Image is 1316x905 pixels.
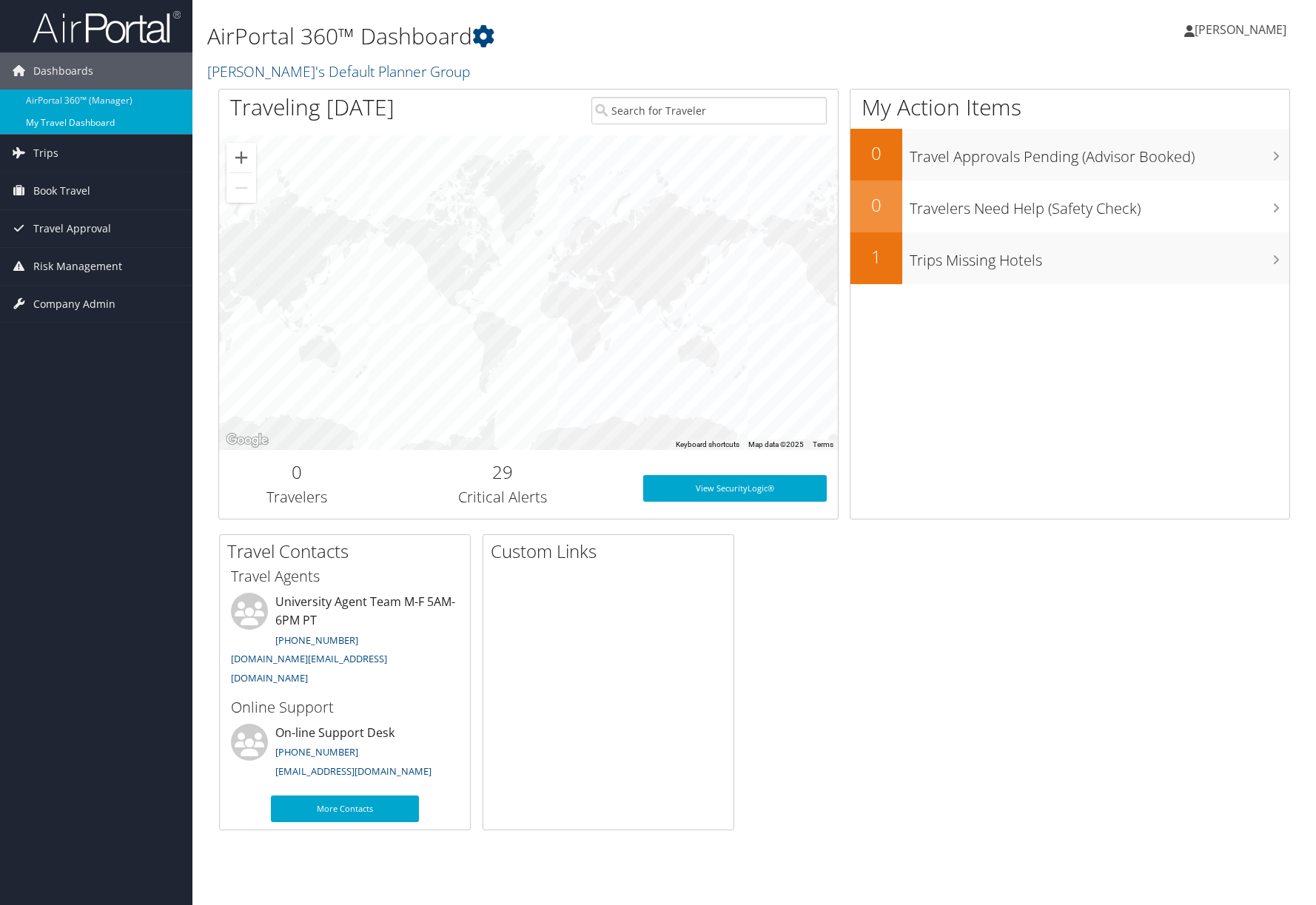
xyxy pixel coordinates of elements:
[231,652,387,684] a: [DOMAIN_NAME][EMAIL_ADDRESS][DOMAIN_NAME]
[33,172,90,209] span: Book Travel
[226,173,256,203] button: Zoom out
[226,143,256,172] button: Zoom in
[385,487,621,508] h3: Critical Alerts
[33,10,181,44] img: airportal-logo.png
[491,539,733,564] h2: Custom Links
[1195,21,1286,38] span: [PERSON_NAME]
[224,593,466,691] li: University Agent Team M-F 5AM-6PM PT
[748,440,804,448] span: Map data ©2025
[33,53,93,90] span: Dashboards
[1184,7,1301,52] a: [PERSON_NAME]
[910,191,1289,219] h3: Travelers Need Help (Safety Check)
[231,566,459,587] h3: Travel Agents
[227,539,470,564] h2: Travel Contacts
[385,460,621,485] h2: 29
[850,141,902,166] h2: 0
[910,139,1289,167] h3: Travel Approvals Pending (Advisor Booked)
[850,92,1289,123] h1: My Action Items
[33,210,111,247] span: Travel Approval
[33,248,122,285] span: Risk Management
[230,487,363,508] h3: Travelers
[850,244,902,269] h2: 1
[230,460,363,485] h2: 0
[850,129,1289,181] a: 0Travel Approvals Pending (Advisor Booked)
[230,92,395,123] h1: Traveling [DATE]
[275,633,358,647] a: [PHONE_NUMBER]
[591,97,827,124] input: Search for Traveler
[207,21,936,52] h1: AirPortal 360™ Dashboard
[224,724,466,784] li: On-line Support Desk
[275,764,432,778] a: [EMAIL_ADDRESS][DOMAIN_NAME]
[643,475,827,502] a: View SecurityLogic®
[33,286,115,323] span: Company Admin
[850,232,1289,284] a: 1Trips Missing Hotels
[850,181,1289,232] a: 0Travelers Need Help (Safety Check)
[850,192,902,218] h2: 0
[676,440,739,450] button: Keyboard shortcuts
[910,243,1289,271] h3: Trips Missing Hotels
[223,431,272,450] a: Open this area in Google Maps (opens a new window)
[813,440,833,448] a: Terms (opens in new tab)
[33,135,58,172] span: Trips
[275,745,358,758] a: [PHONE_NUMBER]
[223,431,272,450] img: Google
[207,61,474,81] a: [PERSON_NAME]'s Default Planner Group
[271,795,419,822] a: More Contacts
[231,697,459,718] h3: Online Support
